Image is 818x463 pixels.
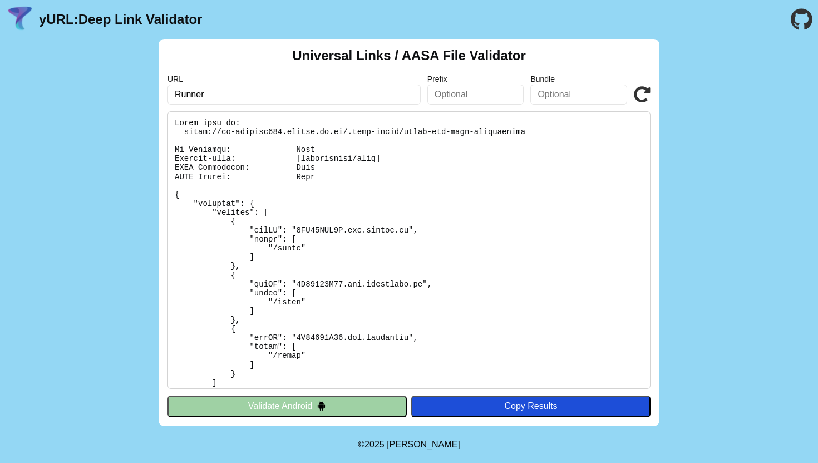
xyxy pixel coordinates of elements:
input: Required [167,85,421,105]
a: Michael Ibragimchayev's Personal Site [387,440,460,449]
input: Optional [530,85,627,105]
label: Prefix [427,75,524,83]
footer: © [358,426,460,463]
label: Bundle [530,75,627,83]
img: droidIcon.svg [317,401,326,411]
button: Validate Android [167,396,407,417]
button: Copy Results [411,396,651,417]
span: 2025 [364,440,385,449]
img: yURL Logo [6,5,35,34]
h2: Universal Links / AASA File Validator [292,48,526,63]
label: URL [167,75,421,83]
pre: Lorem ipsu do: sitam://co-adipisc684.elitse.do.ei/.temp-incid/utlab-etd-magn-aliquaenima Mi Venia... [167,111,651,389]
a: yURL:Deep Link Validator [39,12,202,27]
input: Optional [427,85,524,105]
div: Copy Results [417,401,645,411]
